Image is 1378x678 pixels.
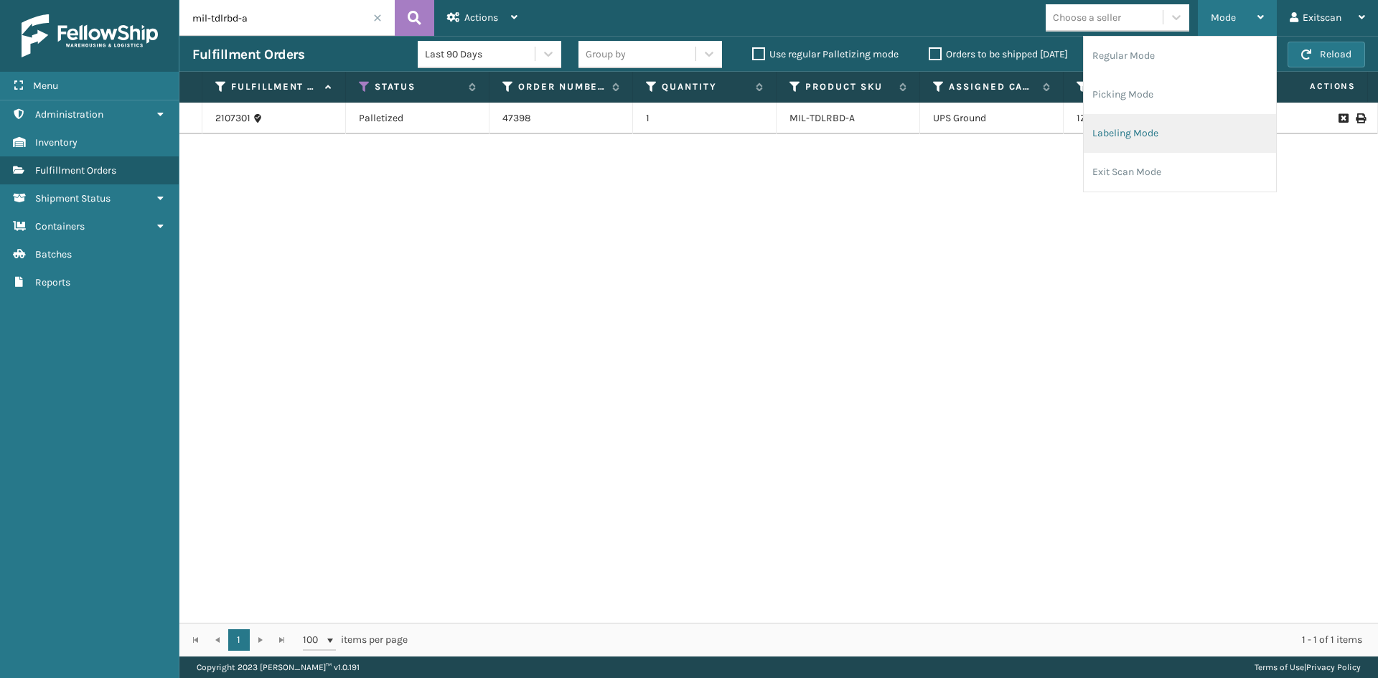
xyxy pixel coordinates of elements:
[35,248,72,260] span: Batches
[35,164,116,176] span: Fulfillment Orders
[375,80,461,93] label: Status
[1255,656,1361,678] div: |
[215,111,250,126] a: 2107301
[920,103,1064,134] td: UPS Ground
[192,46,304,63] h3: Fulfillment Orders
[1077,112,1176,124] a: 1ZH0R7060315206725
[1053,10,1121,25] div: Choose a seller
[1084,37,1276,75] li: Regular Mode
[1356,113,1364,123] i: Print Label
[489,103,633,134] td: 47398
[35,108,103,121] span: Administration
[518,80,605,93] label: Order Number
[35,192,111,204] span: Shipment Status
[1084,75,1276,114] li: Picking Mode
[1211,11,1236,24] span: Mode
[1084,153,1276,192] li: Exit Scan Mode
[425,47,536,62] div: Last 90 Days
[1306,662,1361,672] a: Privacy Policy
[789,112,855,124] a: MIL-TDLRBD-A
[662,80,749,93] label: Quantity
[346,103,489,134] td: Palletized
[633,103,777,134] td: 1
[805,80,892,93] label: Product SKU
[35,136,78,149] span: Inventory
[228,629,250,651] a: 1
[752,48,899,60] label: Use regular Palletizing mode
[197,656,360,678] p: Copyright 2023 [PERSON_NAME]™ v 1.0.191
[231,80,318,93] label: Fulfillment Order Id
[464,11,498,24] span: Actions
[22,14,158,57] img: logo
[303,629,408,651] span: items per page
[1084,114,1276,153] li: Labeling Mode
[1255,662,1304,672] a: Terms of Use
[1265,75,1364,98] span: Actions
[949,80,1036,93] label: Assigned Carrier Service
[35,276,70,288] span: Reports
[1288,42,1365,67] button: Reload
[303,633,324,647] span: 100
[428,633,1362,647] div: 1 - 1 of 1 items
[1339,113,1347,123] i: Request to Be Cancelled
[929,48,1068,60] label: Orders to be shipped [DATE]
[35,220,85,232] span: Containers
[586,47,626,62] div: Group by
[33,80,58,92] span: Menu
